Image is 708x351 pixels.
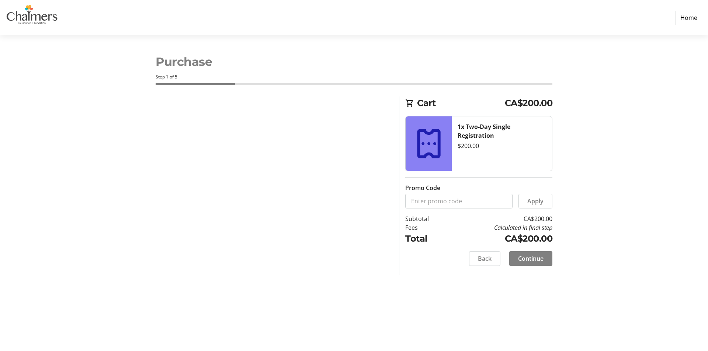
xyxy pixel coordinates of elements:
button: Apply [518,194,552,208]
span: Back [478,254,492,263]
td: CA$200.00 [448,214,552,223]
input: Enter promo code [405,194,513,208]
span: CA$200.00 [505,96,553,110]
span: Apply [527,197,544,206]
button: Back [469,251,500,266]
span: Continue [518,254,544,263]
button: Continue [509,251,552,266]
td: Calculated in final step [448,223,552,232]
label: Promo Code [405,183,440,192]
td: CA$200.00 [448,232,552,245]
td: Subtotal [405,214,448,223]
strong: 1x Two-Day Single Registration [458,123,510,140]
div: Step 1 of 5 [156,74,552,80]
h1: Purchase [156,53,552,71]
div: $200.00 [458,141,546,150]
td: Total [405,232,448,245]
td: Fees [405,223,448,232]
img: Chalmers Foundation's Logo [6,3,58,32]
a: Home [676,11,702,25]
span: Cart [417,96,505,110]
